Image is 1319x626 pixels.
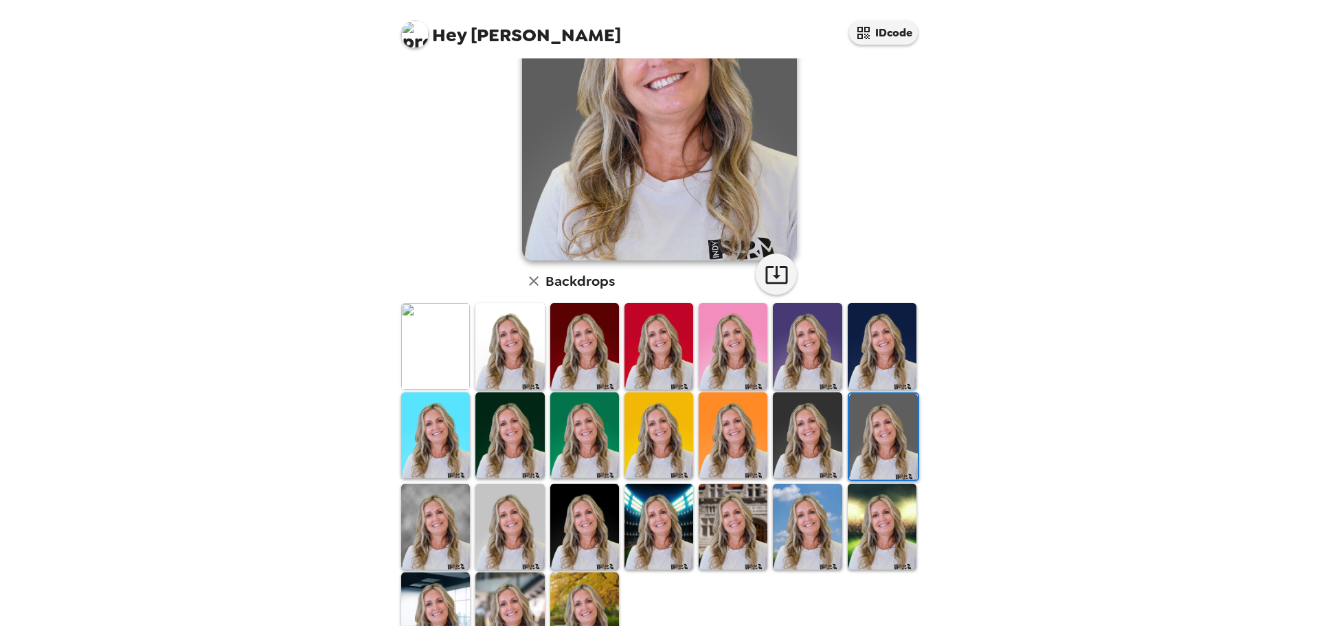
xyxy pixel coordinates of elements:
span: Hey [432,23,466,47]
button: IDcode [849,21,918,45]
h6: Backdrops [545,270,615,292]
span: [PERSON_NAME] [401,14,621,45]
img: profile pic [401,21,429,48]
img: Original [401,303,470,389]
